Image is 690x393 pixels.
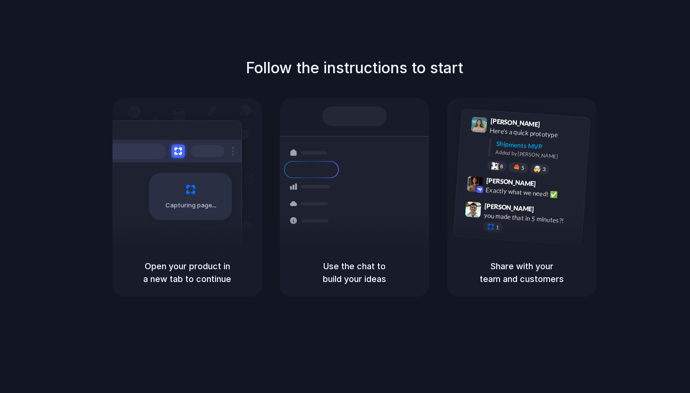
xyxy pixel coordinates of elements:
[534,166,542,173] div: 🤯
[539,180,558,191] span: 9:42 AM
[291,260,418,285] h5: Use the chat to build your ideas
[543,120,562,132] span: 9:41 AM
[490,126,584,142] div: Here's a quick prototype
[495,148,582,162] div: Added by [PERSON_NAME]
[165,201,218,210] span: Capturing page
[500,164,503,169] span: 8
[496,139,583,154] div: Shipments MVP
[486,175,536,189] span: [PERSON_NAME]
[124,260,250,285] h5: Open your product in a new tab to continue
[483,211,578,227] div: you made that in 5 minutes?!
[521,165,525,171] span: 5
[484,201,535,214] span: [PERSON_NAME]
[490,116,540,129] span: [PERSON_NAME]
[537,205,556,217] span: 9:47 AM
[246,57,463,79] h1: Follow the instructions to start
[485,185,580,201] div: Exactly what we need! ✅
[458,260,585,285] h5: Share with your team and customers
[496,225,499,230] span: 1
[543,167,546,172] span: 3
